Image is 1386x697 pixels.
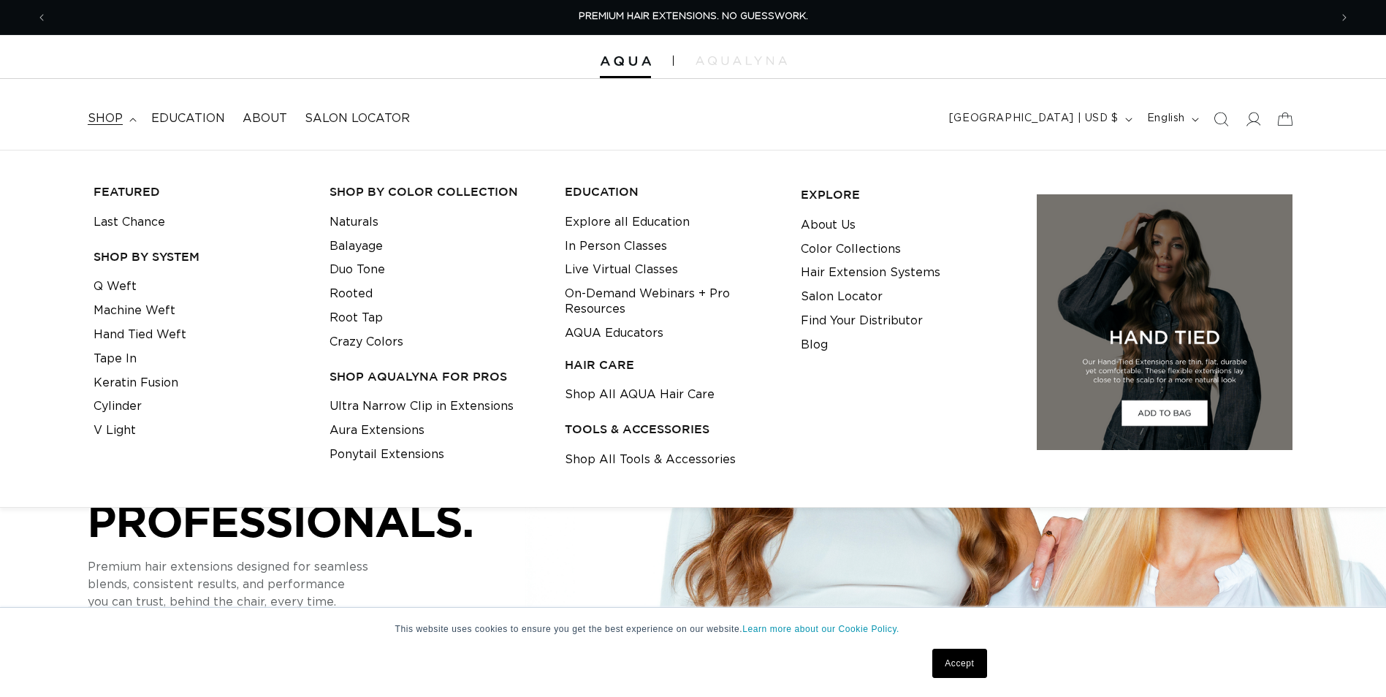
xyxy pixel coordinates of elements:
span: shop [88,111,123,126]
a: Salon Locator [296,102,419,135]
a: Balayage [330,235,383,259]
img: Aqua Hair Extensions [600,56,651,66]
button: Previous announcement [26,4,58,31]
a: Hand Tied Weft [94,323,186,347]
a: About Us [801,213,856,237]
h3: HAIR CARE [565,357,778,373]
summary: Search [1205,103,1237,135]
a: Shop All Tools & Accessories [565,448,736,472]
span: PREMIUM HAIR EXTENSIONS. NO GUESSWORK. [579,12,808,21]
span: Salon Locator [305,111,410,126]
a: Color Collections [801,237,901,262]
a: Ultra Narrow Clip in Extensions [330,395,514,419]
a: Hair Extension Systems [801,261,940,285]
a: Salon Locator [801,285,883,309]
a: V Light [94,419,136,443]
a: Blog [801,333,828,357]
a: Keratin Fusion [94,371,178,395]
a: Crazy Colors [330,330,403,354]
summary: shop [79,102,142,135]
button: English [1138,105,1205,133]
a: Q Weft [94,275,137,299]
img: aqualyna.com [696,56,787,65]
a: Naturals [330,210,378,235]
span: English [1147,111,1185,126]
a: Accept [932,649,986,678]
a: On-Demand Webinars + Pro Resources [565,282,778,321]
a: Education [142,102,234,135]
span: [GEOGRAPHIC_DATA] | USD $ [949,111,1119,126]
a: AQUA Educators [565,321,663,346]
h3: Shop by Color Collection [330,184,543,199]
h3: FEATURED [94,184,307,199]
a: About [234,102,296,135]
span: Education [151,111,225,126]
button: [GEOGRAPHIC_DATA] | USD $ [940,105,1138,133]
h3: EXPLORE [801,187,1014,202]
a: Explore all Education [565,210,690,235]
a: Shop All AQUA Hair Care [565,383,715,407]
a: Ponytail Extensions [330,443,444,467]
a: Rooted [330,282,373,306]
a: Machine Weft [94,299,175,323]
a: Cylinder [94,395,142,419]
a: Aura Extensions [330,419,424,443]
a: Live Virtual Classes [565,258,678,282]
span: About [243,111,287,126]
h3: Shop AquaLyna for Pros [330,369,543,384]
h3: TOOLS & ACCESSORIES [565,422,778,437]
a: Tape In [94,347,137,371]
a: Find Your Distributor [801,309,923,333]
a: In Person Classes [565,235,667,259]
h3: SHOP BY SYSTEM [94,249,307,264]
p: Premium hair extensions designed for seamless blends, consistent results, and performance you can... [88,558,526,611]
a: Duo Tone [330,258,385,282]
button: Next announcement [1328,4,1360,31]
a: Learn more about our Cookie Policy. [742,624,899,634]
h3: EDUCATION [565,184,778,199]
a: Root Tap [330,306,383,330]
p: This website uses cookies to ensure you get the best experience on our website. [395,622,991,636]
a: Last Chance [94,210,165,235]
